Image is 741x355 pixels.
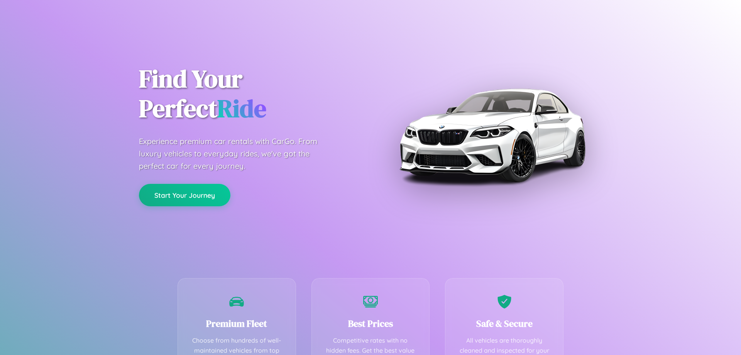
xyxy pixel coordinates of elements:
[139,64,359,124] h1: Find Your Perfect
[396,39,589,232] img: Premium BMW car rental vehicle
[217,92,266,125] span: Ride
[139,135,332,172] p: Experience premium car rentals with CarGo. From luxury vehicles to everyday rides, we've got the ...
[139,184,230,206] button: Start Your Journey
[323,317,418,330] h3: Best Prices
[189,317,284,330] h3: Premium Fleet
[457,317,552,330] h3: Safe & Secure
